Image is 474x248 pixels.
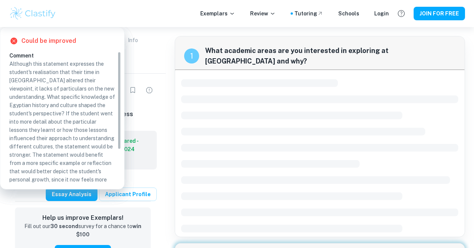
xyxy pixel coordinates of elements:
h6: Could be improved [21,36,76,45]
h6: Help us improve Exemplars! [21,213,145,222]
p: Fill out our survey for a chance to [21,222,145,239]
button: JOIN FOR FREE [414,7,465,20]
img: Clastify logo [9,6,57,21]
a: Schools [338,9,359,18]
div: recipe [184,48,199,64]
button: Essay Analysis [46,188,97,201]
button: Help and Feedback [395,7,408,20]
div: Report issue [142,83,157,98]
strong: win $100 [76,223,141,237]
span: What academic areas are you interested in exploring at [GEOGRAPHIC_DATA] and why? [205,45,456,67]
div: Bookmark [125,83,140,98]
a: Undeclared - 2023/2024 [105,137,151,153]
h6: Comment [9,51,115,60]
a: Tutoring [294,9,323,18]
a: Login [374,9,389,18]
a: Applicant Profile [99,188,157,201]
strong: 30 second [50,223,78,229]
p: Although this statement expresses the student's realisation that their time in [GEOGRAPHIC_DATA] ... [9,60,115,225]
p: Review [250,9,276,18]
p: Exemplars [200,9,235,18]
p: Info [128,36,138,44]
